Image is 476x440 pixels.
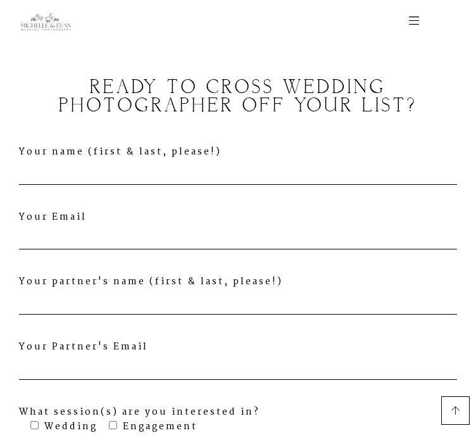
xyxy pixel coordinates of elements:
input: Your Email [19,224,457,249]
input: Wedding [30,421,39,429]
label: Your partner's name (first & last, please!) [19,275,457,315]
h2: ready to cross wedding photographer off your list? [19,79,457,115]
label: Your Email [19,210,457,250]
label: Your name (first & last, please!) [19,145,457,185]
input: Your name (first & last, please!) [19,160,457,185]
input: Engagement [109,421,117,429]
input: Your partner's name (first & last, please!) [19,289,457,315]
span: Engagement [119,419,197,434]
label: Your Partner's Email [19,340,457,380]
input: Your Partner's Email [19,354,457,379]
span: Wedding [41,419,97,434]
